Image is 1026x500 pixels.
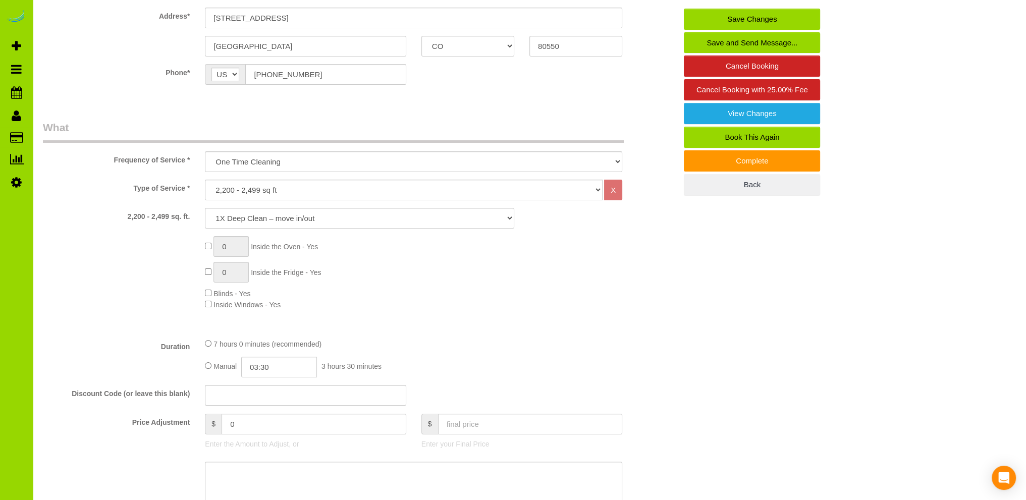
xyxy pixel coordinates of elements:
a: Complete [684,150,820,172]
p: Enter the Amount to Adjust, or [205,439,406,449]
label: Phone* [35,64,197,78]
span: Manual [213,362,237,370]
a: Save Changes [684,9,820,30]
label: 2,200 - 2,499 sq. ft. [35,208,197,221]
span: Inside the Fridge - Yes [251,268,321,276]
legend: What [43,120,624,143]
label: Type of Service * [35,180,197,193]
label: Discount Code (or leave this blank) [35,385,197,399]
a: Cancel Booking [684,55,820,77]
span: Cancel Booking with 25.00% Fee [696,85,808,94]
a: Back [684,174,820,195]
a: Cancel Booking with 25.00% Fee [684,79,820,100]
span: 7 hours 0 minutes (recommended) [213,340,321,348]
input: final price [438,414,623,434]
div: Open Intercom Messenger [992,466,1016,490]
input: City* [205,36,406,57]
a: Save and Send Message... [684,32,820,53]
span: 3 hours 30 minutes [321,362,382,370]
span: $ [205,414,222,434]
label: Frequency of Service * [35,151,197,165]
input: Zip Code* [529,36,622,57]
img: Automaid Logo [6,10,26,24]
label: Price Adjustment [35,414,197,427]
a: View Changes [684,103,820,124]
span: Inside the Oven - Yes [251,243,318,251]
p: Enter your Final Price [421,439,622,449]
span: $ [421,414,438,434]
label: Address* [35,8,197,21]
input: Phone* [245,64,406,85]
label: Duration [35,338,197,352]
a: Book This Again [684,127,820,148]
span: Blinds - Yes [213,290,250,298]
span: Inside Windows - Yes [213,301,281,309]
